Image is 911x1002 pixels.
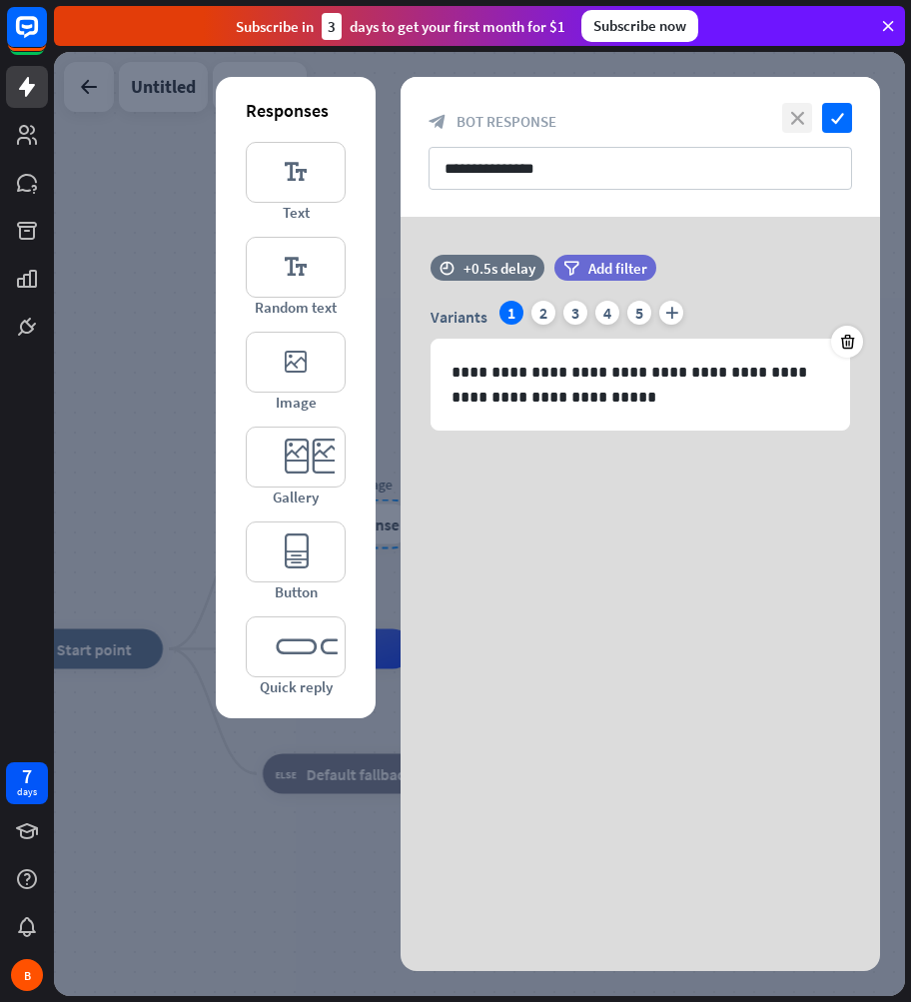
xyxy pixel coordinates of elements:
i: close [782,103,812,133]
div: +0.5s delay [463,259,535,278]
div: B [11,959,43,991]
div: 4 [595,301,619,325]
button: Open LiveChat chat widget [16,8,76,68]
div: 5 [627,301,651,325]
div: Subscribe now [581,10,698,42]
span: Bot Response [456,112,556,131]
i: filter [563,261,579,276]
div: 7 [22,767,32,785]
span: Variants [431,307,487,327]
div: 3 [563,301,587,325]
div: Subscribe in days to get your first month for $1 [236,13,565,40]
i: plus [659,301,683,325]
div: days [17,785,37,799]
div: 1 [499,301,523,325]
i: check [822,103,852,133]
div: 2 [531,301,555,325]
i: time [440,261,455,275]
span: Add filter [588,259,647,278]
a: 7 days [6,762,48,804]
div: 3 [322,13,342,40]
i: block_bot_response [429,113,447,131]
